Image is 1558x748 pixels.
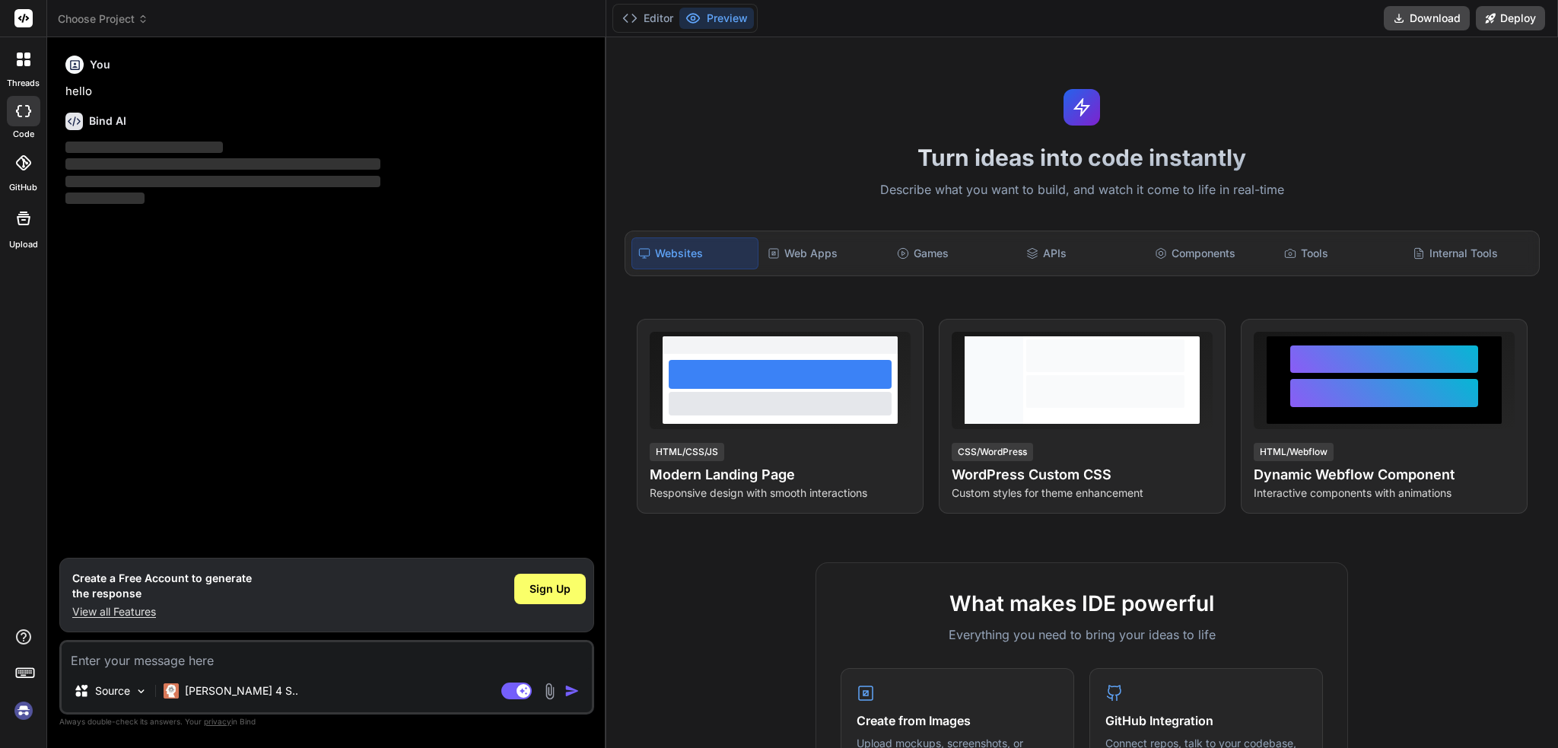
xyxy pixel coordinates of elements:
[9,181,37,194] label: GitHub
[616,8,679,29] button: Editor
[564,683,580,699] img: icon
[650,485,911,501] p: Responsive design with smooth interactions
[1105,711,1307,730] h4: GitHub Integration
[65,193,145,204] span: ‌
[95,683,130,699] p: Source
[72,604,252,619] p: View all Features
[1254,464,1515,485] h4: Dynamic Webflow Component
[1254,485,1515,501] p: Interactive components with animations
[615,180,1549,200] p: Describe what you want to build, and watch it come to life in real-time
[857,711,1058,730] h4: Create from Images
[952,485,1213,501] p: Custom styles for theme enhancement
[65,158,380,170] span: ‌
[65,176,380,187] span: ‌
[952,464,1213,485] h4: WordPress Custom CSS
[58,11,148,27] span: Choose Project
[952,443,1033,461] div: CSS/WordPress
[7,77,40,90] label: threads
[541,683,558,700] img: attachment
[762,237,888,269] div: Web Apps
[529,581,571,597] span: Sign Up
[615,144,1549,171] h1: Turn ideas into code instantly
[135,685,148,698] img: Pick Models
[1407,237,1533,269] div: Internal Tools
[650,443,724,461] div: HTML/CSS/JS
[1384,6,1470,30] button: Download
[1149,237,1275,269] div: Components
[65,142,223,153] span: ‌
[1476,6,1545,30] button: Deploy
[65,83,591,100] p: hello
[9,238,38,251] label: Upload
[891,237,1017,269] div: Games
[631,237,759,269] div: Websites
[164,683,179,699] img: Claude 4 Sonnet
[841,587,1323,619] h2: What makes IDE powerful
[13,128,34,141] label: code
[841,625,1323,644] p: Everything you need to bring your ideas to life
[1278,237,1404,269] div: Tools
[1020,237,1146,269] div: APIs
[90,57,110,72] h6: You
[650,464,911,485] h4: Modern Landing Page
[59,715,594,729] p: Always double-check its answers. Your in Bind
[204,717,231,726] span: privacy
[11,698,37,724] img: signin
[72,571,252,601] h1: Create a Free Account to generate the response
[1254,443,1334,461] div: HTML/Webflow
[185,683,298,699] p: [PERSON_NAME] 4 S..
[679,8,754,29] button: Preview
[89,113,126,129] h6: Bind AI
